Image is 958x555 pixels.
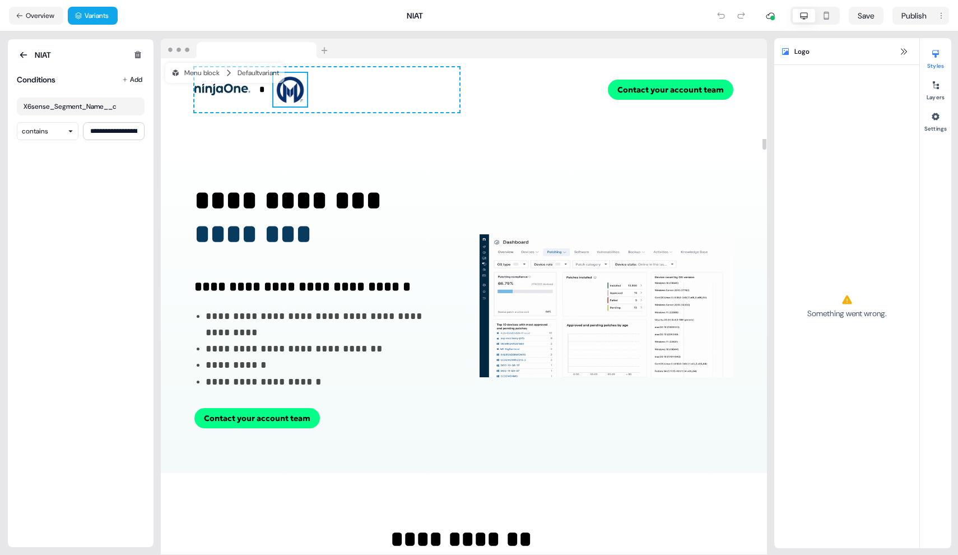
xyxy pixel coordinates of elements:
button: Save [849,7,883,25]
img: Browser topbar [161,39,333,59]
span: NIAT [35,49,51,61]
img: Image [480,184,733,428]
button: contains [17,122,78,140]
button: Publish [892,7,933,25]
button: Contact your account team [608,80,733,100]
div: X6sense_Segment_Name__c [24,102,117,111]
span: Logo [794,46,810,57]
button: Styles [920,45,951,70]
button: Settings [920,108,951,132]
div: Menu block [171,67,220,78]
span: NIAT [407,10,423,21]
div: Contact your account team [468,80,733,100]
button: Contact your account team [194,408,320,428]
button: Overview [9,7,63,25]
button: Add [120,71,145,89]
div: Default variant [238,67,279,78]
div: Conditions [17,74,55,85]
button: Variants [68,7,118,25]
button: Layers [920,76,951,101]
div: Contact your account team [194,408,448,428]
div: Something went wrong. [807,308,887,319]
